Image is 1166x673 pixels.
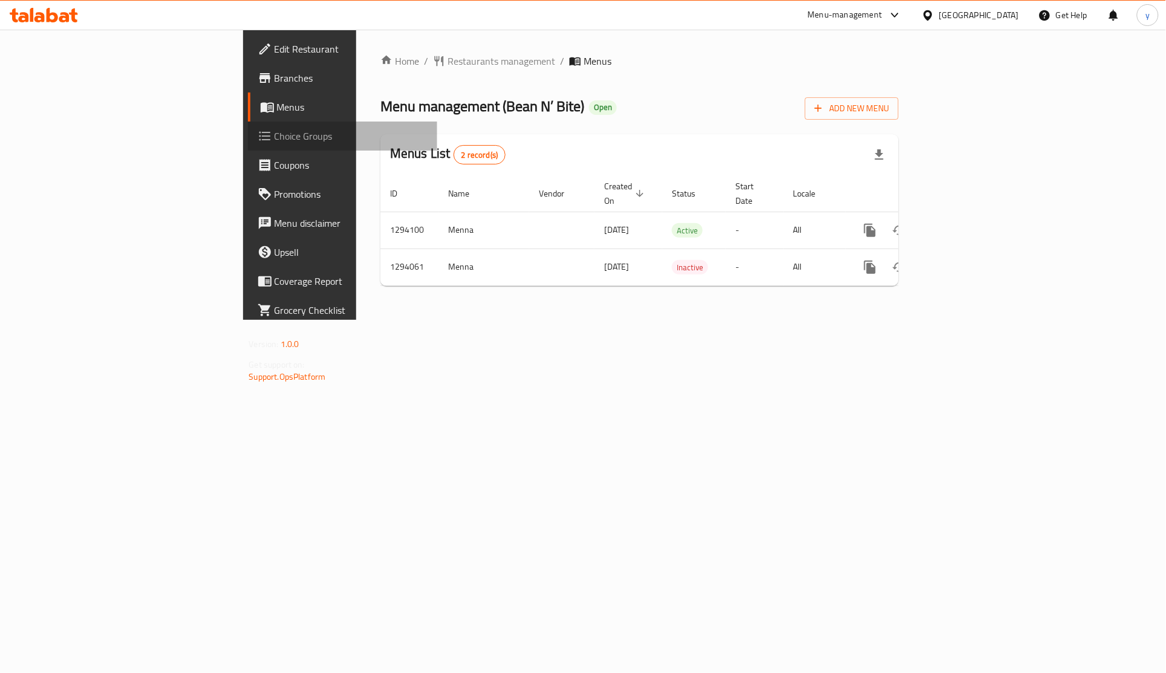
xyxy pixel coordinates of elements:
[248,63,438,93] a: Branches
[672,224,703,238] span: Active
[726,212,784,249] td: -
[275,303,428,317] span: Grocery Checklist
[815,101,889,116] span: Add New Menu
[390,186,413,201] span: ID
[275,216,428,230] span: Menu disclaimer
[846,175,982,212] th: Actions
[856,216,885,245] button: more
[808,8,882,22] div: Menu-management
[249,357,305,372] span: Get support on:
[856,253,885,282] button: more
[249,336,279,352] span: Version:
[865,140,894,169] div: Export file
[248,267,438,296] a: Coverage Report
[275,245,428,259] span: Upsell
[584,54,611,68] span: Menus
[560,54,564,68] li: /
[249,369,326,385] a: Support.OpsPlatform
[275,274,428,288] span: Coverage Report
[275,187,428,201] span: Promotions
[885,216,914,245] button: Change Status
[380,54,899,68] nav: breadcrumb
[539,186,580,201] span: Vendor
[726,249,784,285] td: -
[672,261,708,275] span: Inactive
[438,212,529,249] td: Menna
[281,336,299,352] span: 1.0.0
[248,122,438,151] a: Choice Groups
[604,179,648,208] span: Created On
[448,54,555,68] span: Restaurants management
[390,145,506,164] h2: Menus List
[793,186,832,201] span: Locale
[438,249,529,285] td: Menna
[454,145,506,164] div: Total records count
[275,129,428,143] span: Choice Groups
[735,179,769,208] span: Start Date
[604,259,629,275] span: [DATE]
[604,222,629,238] span: [DATE]
[784,212,846,249] td: All
[784,249,846,285] td: All
[248,34,438,63] a: Edit Restaurant
[454,149,506,161] span: 2 record(s)
[589,100,617,115] div: Open
[939,8,1019,22] div: [GEOGRAPHIC_DATA]
[589,102,617,112] span: Open
[248,238,438,267] a: Upsell
[672,223,703,238] div: Active
[672,186,711,201] span: Status
[380,93,584,120] span: Menu management ( Bean N’ Bite )
[672,260,708,275] div: Inactive
[275,158,428,172] span: Coupons
[805,97,899,120] button: Add New Menu
[1145,8,1150,22] span: y
[248,180,438,209] a: Promotions
[275,42,428,56] span: Edit Restaurant
[448,186,485,201] span: Name
[248,296,438,325] a: Grocery Checklist
[248,151,438,180] a: Coupons
[277,100,428,114] span: Menus
[380,175,982,286] table: enhanced table
[248,209,438,238] a: Menu disclaimer
[275,71,428,85] span: Branches
[433,54,555,68] a: Restaurants management
[885,253,914,282] button: Change Status
[248,93,438,122] a: Menus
